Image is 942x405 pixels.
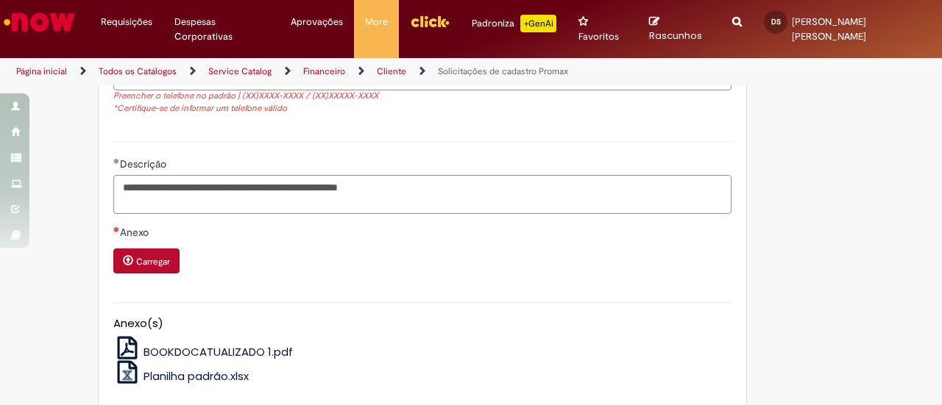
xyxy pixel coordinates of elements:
span: BOOKDOCATUALIZADO 1.pdf [144,344,293,359]
span: More [365,15,388,29]
span: Rascunhos [649,29,702,43]
span: [PERSON_NAME] [PERSON_NAME] [792,15,866,43]
img: click_logo_yellow_360x200.png [410,10,450,32]
a: Página inicial [16,65,67,77]
p: +GenAi [520,15,556,32]
h5: Anexo(s) [113,318,732,330]
span: Aprovações [291,15,343,29]
button: Carregar anexo de Anexo Required [113,248,180,273]
a: Todos os Catálogos [99,65,177,77]
a: Financeiro [303,65,345,77]
div: Padroniza [472,15,556,32]
a: Solicitações de cadastro Promax [438,65,568,77]
span: Obrigatório Preenchido [113,158,120,164]
span: Descrição [120,157,169,171]
a: BOOKDOCATUALIZADO 1.pdf [113,344,294,359]
div: Preencher o telefone no padrão | (XX)XXXX-XXXX / (XX)XXXXX-XXXX [113,90,732,103]
span: Necessários [113,226,120,232]
ul: Trilhas de página [11,58,617,85]
small: Carregar [136,256,170,268]
div: *Certifique-se de informar um telefone válido [113,103,732,115]
textarea: Descrição [113,175,732,214]
span: Anexo [120,226,152,239]
span: Favoritos [578,29,619,44]
a: Service Catalog [208,65,272,77]
img: ServiceNow [1,7,77,37]
span: Planilha padrão.xlsx [144,368,249,384]
span: Despesas Corporativas [174,15,269,44]
a: Rascunhos [649,15,710,43]
span: Requisições [101,15,152,29]
a: Planilha padrão.xlsx [113,368,249,384]
span: DS [771,17,781,26]
a: Cliente [377,65,406,77]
